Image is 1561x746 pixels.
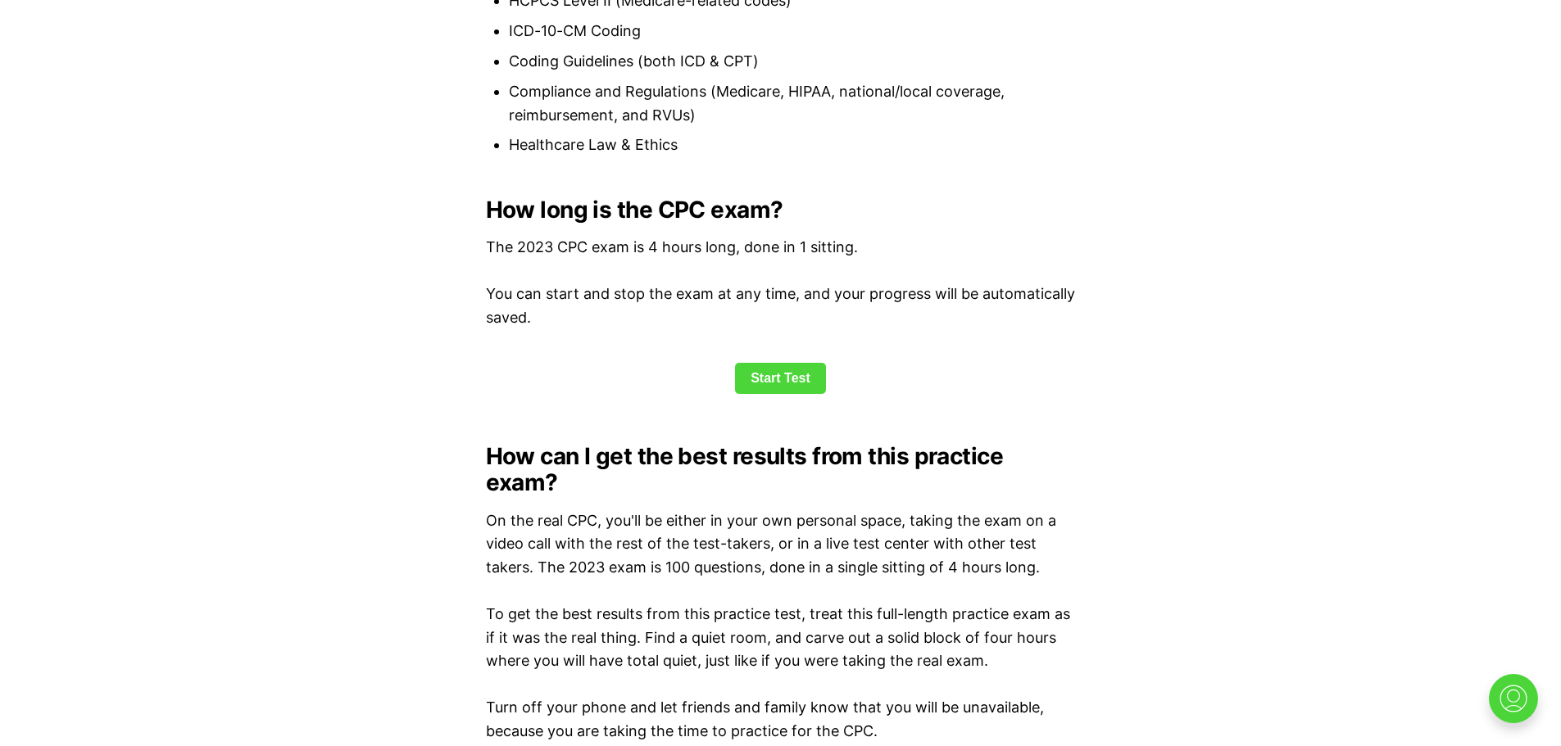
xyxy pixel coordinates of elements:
p: On the real CPC, you'll be either in your own personal space, taking the exam on a video call wit... [486,509,1076,580]
iframe: portal-trigger [1475,666,1561,746]
li: Compliance and Regulations (Medicare, HIPAA, national/local coverage, reimbursement, and RVUs) [509,80,1076,128]
p: The 2023 CPC exam is 4 hours long, done in 1 sitting. [486,236,1076,260]
a: Start Test [735,363,826,394]
p: To get the best results from this practice test, treat this full-length practice exam as if it wa... [486,603,1076,673]
li: Coding Guidelines (both ICD & CPT) [509,50,1076,74]
p: Turn off your phone and let friends and family know that you will be unavailable, because you are... [486,696,1076,744]
li: Healthcare Law & Ethics [509,133,1076,157]
li: ICD-10-CM Coding [509,20,1076,43]
h2: How long is the CPC exam? [486,197,1076,223]
h2: How can I get the best results from this practice exam? [486,443,1076,495]
p: You can start and stop the exam at any time, and your progress will be automatically saved. [486,283,1076,330]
